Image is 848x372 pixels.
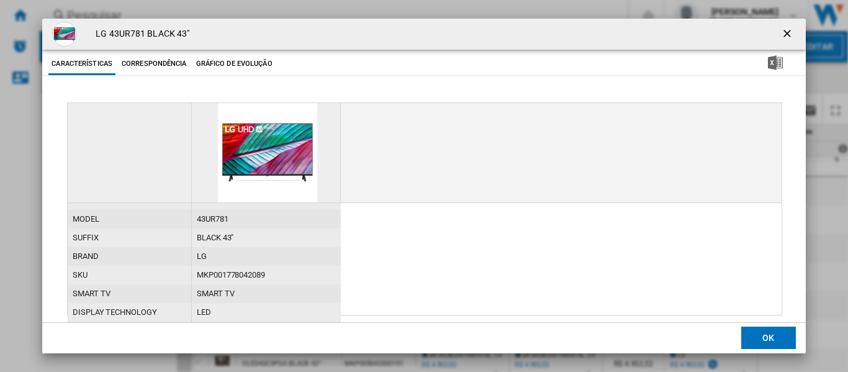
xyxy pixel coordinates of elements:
[68,303,191,322] div: DISPLAY TECHNOLOGY
[192,322,341,340] div: 43
[68,284,191,303] div: SMART TV
[52,22,77,47] img: MKP001778042089-1.jpg
[768,55,783,70] img: excel-24x24.png
[748,53,803,75] button: Baixar em Excel
[192,266,341,284] div: MKP001778042089
[68,210,191,229] div: model
[68,322,191,340] div: DIAGONAL (")
[192,210,341,229] div: 43UR781
[741,327,796,350] button: OK
[781,27,796,42] ng-md-icon: getI18NText('BUTTONS.CLOSE_DIALOG')
[89,28,189,40] h4: LG 43UR781 BLACK 43"
[68,247,191,266] div: brand
[119,53,190,75] button: Correspondência
[192,229,341,247] div: BLACK 43"
[776,22,801,47] button: getI18NText('BUTTONS.CLOSE_DIALOG')
[218,103,317,202] img: MKP001778042089-1.jpg
[68,266,191,284] div: sku
[42,19,805,353] md-dialog: Product popup
[192,284,341,303] div: SMART TV
[192,247,341,266] div: LG
[48,53,115,75] button: Características
[68,229,191,247] div: suffix
[193,53,276,75] button: Gráfico de evolução
[192,303,341,322] div: LED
